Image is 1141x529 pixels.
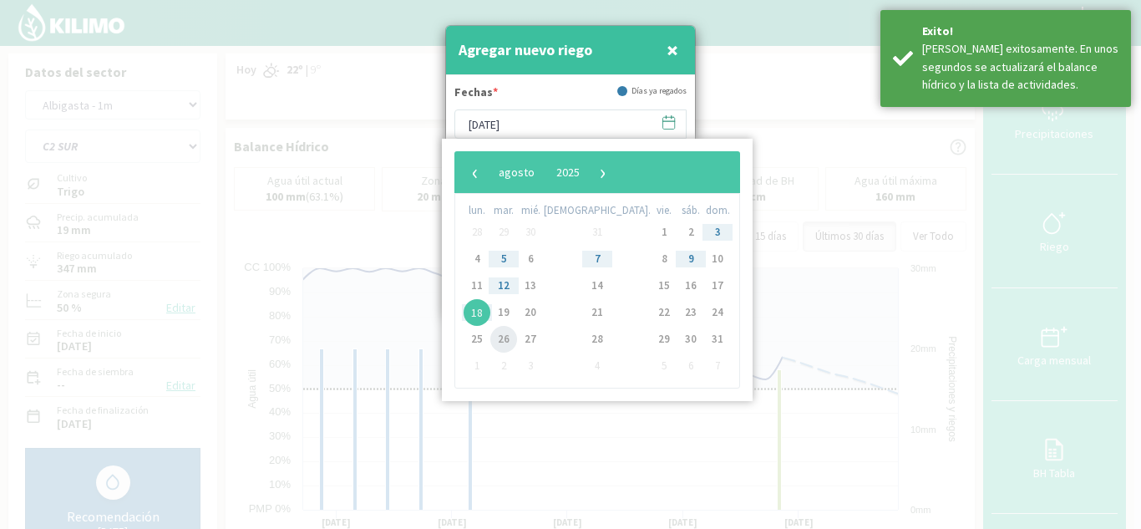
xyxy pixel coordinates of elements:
[704,353,731,379] span: 7
[922,40,1118,94] div: Riego guardado exitosamente. En unos segundos se actualizará el balance hídrico y la lista de act...
[464,246,490,272] span: 4
[517,272,544,299] span: 13
[667,36,678,64] span: ×
[617,84,687,97] div: Días ya regados
[677,202,704,219] th: weekday
[677,353,704,379] span: 6
[442,139,753,401] bs-datepicker-container: calendar
[490,219,517,246] span: 29
[704,326,731,353] span: 31
[704,272,731,299] span: 17
[490,299,517,326] span: 19
[584,246,611,272] span: 7
[922,23,1118,40] div: Exito!
[490,202,517,219] th: weekday
[704,246,731,272] span: 10
[651,272,677,299] span: 15
[464,326,490,353] span: 25
[704,299,731,326] span: 24
[651,246,677,272] span: 8
[584,353,611,379] span: 4
[517,219,544,246] span: 30
[463,160,488,185] button: ‹
[677,219,704,246] span: 2
[651,202,677,219] th: weekday
[704,219,731,246] span: 3
[544,202,651,219] th: weekday
[584,299,611,326] span: 21
[463,160,616,175] bs-datepicker-navigation-view: ​ ​ ​
[677,299,704,326] span: 23
[464,202,490,219] th: weekday
[490,246,517,272] span: 5
[464,272,490,299] span: 11
[591,160,616,185] button: ›
[677,326,704,353] span: 30
[464,219,490,246] span: 28
[545,160,591,185] button: 2025
[704,202,731,219] th: weekday
[517,202,544,219] th: weekday
[651,299,677,326] span: 22
[517,353,544,379] span: 3
[488,160,545,185] button: agosto
[651,219,677,246] span: 1
[584,219,611,246] span: 31
[651,353,677,379] span: 5
[651,326,677,353] span: 29
[556,165,580,180] span: 2025
[584,272,611,299] span: 14
[677,246,704,272] span: 9
[464,353,490,379] span: 1
[490,272,517,299] span: 12
[490,353,517,379] span: 2
[517,326,544,353] span: 27
[454,84,498,105] label: Fechas
[517,246,544,272] span: 6
[517,299,544,326] span: 20
[464,299,490,326] span: 18
[490,326,517,353] span: 26
[584,326,611,353] span: 28
[459,38,592,62] h4: Agregar nuevo riego
[499,165,535,180] span: agosto
[677,272,704,299] span: 16
[662,33,682,67] button: Close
